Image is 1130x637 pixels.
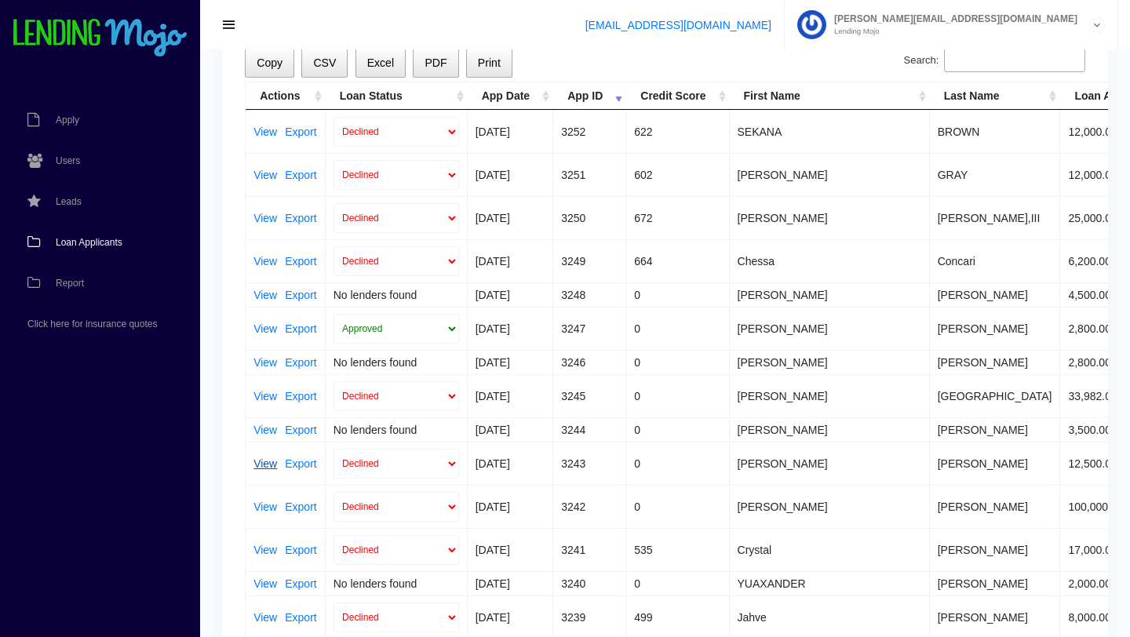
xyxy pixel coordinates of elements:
[253,578,277,589] a: View
[930,196,1061,239] td: [PERSON_NAME],III
[253,391,277,402] a: View
[626,374,729,417] td: 0
[326,282,468,307] td: No lenders found
[468,485,553,528] td: [DATE]
[730,239,930,282] td: Chessa
[285,391,316,402] a: Export
[425,56,447,69] span: PDF
[553,417,626,442] td: 3244
[730,442,930,485] td: [PERSON_NAME]
[626,350,729,374] td: 0
[730,417,930,442] td: [PERSON_NAME]
[326,82,468,110] th: Loan Status: activate to sort column ascending
[904,48,1085,73] label: Search:
[413,48,458,78] button: PDF
[553,528,626,571] td: 3241
[730,350,930,374] td: [PERSON_NAME]
[253,213,277,224] a: View
[930,350,1061,374] td: [PERSON_NAME]
[930,82,1061,110] th: Last Name: activate to sort column ascending
[468,282,553,307] td: [DATE]
[553,82,626,110] th: App ID: activate to sort column ascending
[553,571,626,595] td: 3240
[626,82,729,110] th: Credit Score: activate to sort column ascending
[626,417,729,442] td: 0
[56,197,82,206] span: Leads
[253,458,277,469] a: View
[246,82,326,110] th: Actions: activate to sort column ascending
[253,289,277,300] a: View
[730,196,930,239] td: [PERSON_NAME]
[468,82,553,110] th: App Date: activate to sort column ascending
[730,571,930,595] td: YUAXANDER
[285,357,316,368] a: Export
[626,282,729,307] td: 0
[56,115,79,125] span: Apply
[468,528,553,571] td: [DATE]
[466,48,512,78] button: Print
[468,110,553,153] td: [DATE]
[553,196,626,239] td: 3250
[285,256,316,267] a: Export
[245,48,294,78] button: Copy
[285,501,316,512] a: Export
[930,282,1061,307] td: [PERSON_NAME]
[27,319,157,329] span: Click here for insurance quotes
[253,126,277,137] a: View
[326,417,468,442] td: No lenders found
[285,424,316,435] a: Export
[730,374,930,417] td: [PERSON_NAME]
[257,56,282,69] span: Copy
[253,256,277,267] a: View
[478,56,501,69] span: Print
[468,239,553,282] td: [DATE]
[285,169,316,180] a: Export
[285,578,316,589] a: Export
[626,442,729,485] td: 0
[468,196,553,239] td: [DATE]
[626,485,729,528] td: 0
[930,485,1061,528] td: [PERSON_NAME]
[553,350,626,374] td: 3246
[730,153,930,196] td: [PERSON_NAME]
[626,239,729,282] td: 664
[930,153,1061,196] td: GRAY
[626,196,729,239] td: 672
[730,485,930,528] td: [PERSON_NAME]
[626,307,729,350] td: 0
[930,442,1061,485] td: [PERSON_NAME]
[468,571,553,595] td: [DATE]
[285,544,316,555] a: Export
[301,48,348,78] button: CSV
[285,323,316,334] a: Export
[253,612,277,623] a: View
[730,282,930,307] td: [PERSON_NAME]
[468,374,553,417] td: [DATE]
[930,239,1061,282] td: Concari
[468,350,553,374] td: [DATE]
[285,126,316,137] a: Export
[253,544,277,555] a: View
[468,417,553,442] td: [DATE]
[468,153,553,196] td: [DATE]
[12,19,188,58] img: logo-small.png
[553,153,626,196] td: 3251
[253,323,277,334] a: View
[553,282,626,307] td: 3248
[930,571,1061,595] td: [PERSON_NAME]
[56,278,84,288] span: Report
[797,10,826,39] img: Profile image
[285,213,316,224] a: Export
[56,238,122,247] span: Loan Applicants
[285,458,316,469] a: Export
[253,501,277,512] a: View
[826,14,1077,24] span: [PERSON_NAME][EMAIL_ADDRESS][DOMAIN_NAME]
[326,350,468,374] td: No lenders found
[553,110,626,153] td: 3252
[930,110,1061,153] td: BROWN
[730,82,930,110] th: First Name: activate to sort column ascending
[468,307,553,350] td: [DATE]
[930,417,1061,442] td: [PERSON_NAME]
[253,169,277,180] a: View
[553,307,626,350] td: 3247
